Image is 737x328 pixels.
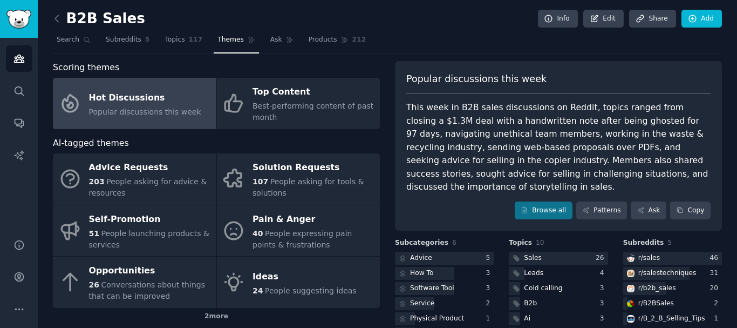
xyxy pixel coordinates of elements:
div: 26 [596,253,608,263]
a: Subreddits5 [102,31,153,53]
span: 5 [667,239,672,246]
span: Subcategories [395,238,448,248]
span: 40 [253,229,263,238]
a: salestechniquesr/salestechniques31 [623,267,722,280]
a: Service2 [395,297,494,311]
div: Leads [524,269,543,278]
span: Subreddits [623,238,664,248]
div: Ai [524,314,530,324]
span: People expressing pain points & frustrations [253,229,352,249]
span: 117 [189,35,203,45]
div: 4 [600,269,608,278]
div: Pain & Anger [253,211,374,228]
a: Advice5 [395,252,494,265]
a: Pain & Anger40People expressing pain points & frustrations [217,205,380,257]
a: How To3 [395,267,494,280]
div: This week in B2B sales discussions on Reddit, topics ranged from closing a $1.3M deal with a hand... [406,101,711,194]
a: Browse all [515,202,572,220]
div: Top Content [253,84,374,101]
a: Products212 [305,31,370,53]
span: Ask [270,35,282,45]
img: GummySearch logo [6,10,31,29]
span: Products [309,35,337,45]
img: b2b_sales [627,285,634,292]
a: Ask [267,31,297,53]
a: B_2_B_Selling_Tipsr/B_2_B_Selling_Tips1 [623,312,722,326]
div: Solution Requests [253,159,374,177]
span: Search [57,35,79,45]
div: Service [410,299,434,309]
span: 26 [89,280,99,289]
a: Add [681,10,722,28]
div: 2 more [53,308,380,325]
div: Software Tool [410,284,454,293]
a: Self-Promotion51People launching products & services [53,205,216,257]
img: salestechniques [627,270,634,277]
span: 5 [145,35,150,45]
div: 3 [600,299,608,309]
div: 2 [714,299,722,309]
a: B2b3 [509,297,608,311]
span: People asking for tools & solutions [253,177,364,197]
span: Popular discussions this week [406,72,547,86]
span: 212 [352,35,366,45]
span: 107 [253,177,268,186]
div: How To [410,269,434,278]
a: Share [629,10,675,28]
a: Ask [631,202,666,220]
span: People asking for advice & resources [89,177,207,197]
a: Ai3 [509,312,608,326]
a: salesr/sales46 [623,252,722,265]
a: Solution Requests107People asking for tools & solutions [217,153,380,205]
a: Opportunities26Conversations about things that can be improved [53,257,216,308]
div: 1 [486,314,494,324]
div: Physical Product [410,314,464,324]
img: B2BSales [627,300,634,307]
span: Scoring themes [53,61,119,75]
div: r/ B_2_B_Selling_Tips [638,314,705,324]
button: Copy [670,202,711,220]
div: Self-Promotion [89,211,211,228]
a: Physical Product1 [395,312,494,326]
div: Advice [410,253,432,263]
a: Topics117 [161,31,206,53]
span: AI-tagged themes [53,137,129,150]
div: Advice Requests [89,159,211,177]
a: Cold calling3 [509,282,608,296]
img: sales [627,255,634,262]
span: Topics [509,238,532,248]
span: Best-performing content of past month [253,102,373,122]
span: People suggesting ideas [265,286,357,295]
span: Topics [165,35,185,45]
div: B2b [524,299,537,309]
div: 31 [709,269,722,278]
div: r/ sales [638,253,660,263]
span: 10 [536,239,544,246]
div: r/ salestechniques [638,269,697,278]
div: 1 [714,314,722,324]
span: Conversations about things that can be improved [89,280,205,300]
a: Software Tool3 [395,282,494,296]
a: Patterns [576,202,627,220]
span: 51 [89,229,99,238]
a: Themes [214,31,259,53]
a: Ideas24People suggesting ideas [217,257,380,308]
a: Search [53,31,94,53]
div: 3 [600,284,608,293]
a: Info [538,10,578,28]
span: 24 [253,286,263,295]
div: Opportunities [89,263,211,280]
a: b2b_salesr/b2b_sales20 [623,282,722,296]
a: Advice Requests203People asking for advice & resources [53,153,216,205]
div: r/ b2b_sales [638,284,676,293]
div: r/ B2BSales [638,299,674,309]
a: Edit [583,10,624,28]
a: Top ContentBest-performing content of past month [217,78,380,129]
span: 203 [89,177,105,186]
span: Subreddits [106,35,141,45]
h2: B2B Sales [53,10,145,28]
div: 3 [486,269,494,278]
div: Ideas [253,268,357,285]
div: 20 [709,284,722,293]
a: Sales26 [509,252,608,265]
